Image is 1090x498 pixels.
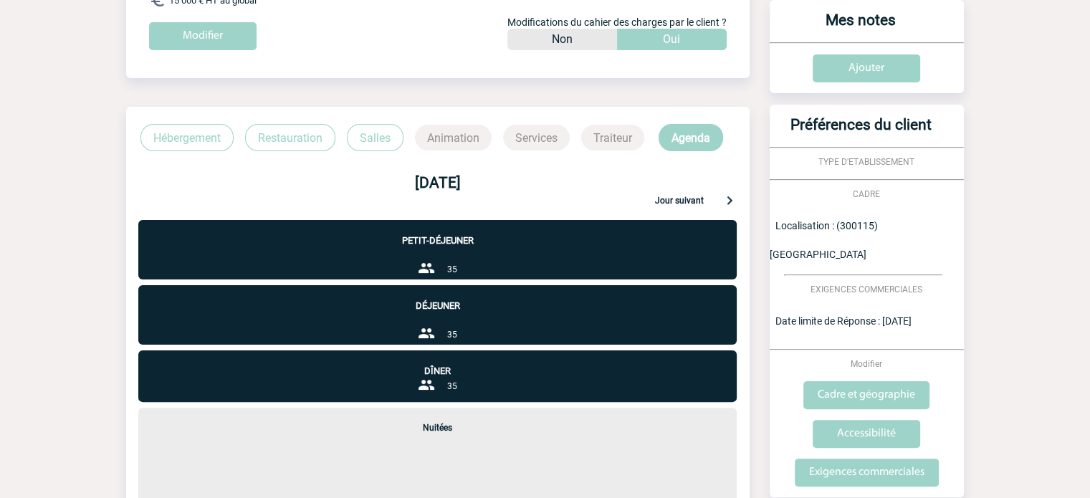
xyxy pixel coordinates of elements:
[811,284,922,295] span: EXIGENCES COMMERCIALES
[818,157,914,167] span: TYPE D'ETABLISSEMENT
[655,196,704,209] p: Jour suivant
[581,125,644,150] p: Traiteur
[347,124,403,151] p: Salles
[418,325,435,342] img: group-24-px-b.png
[446,264,456,274] span: 35
[138,285,737,311] p: Déjeuner
[446,381,456,391] span: 35
[507,16,727,28] span: Modifications du cahier des charges par le client ?
[149,22,257,50] input: Modifier
[775,116,947,147] h3: Préférences du client
[775,11,947,42] h3: Mes notes
[775,315,912,327] span: Date limite de Réponse : [DATE]
[770,220,878,260] span: Localisation : (300115) [GEOGRAPHIC_DATA]
[245,124,335,151] p: Restauration
[803,381,929,409] input: Cadre et géographie
[659,124,723,151] p: Agenda
[795,459,939,487] input: Exigences commerciales
[813,54,920,82] input: Ajouter
[138,408,737,433] p: Nuitées
[415,174,461,191] b: [DATE]
[503,125,570,150] p: Services
[663,29,680,50] p: Oui
[138,220,737,246] p: Petit-déjeuner
[813,420,920,448] input: Accessibilité
[418,259,435,277] img: group-24-px-b.png
[138,350,737,376] p: Dîner
[140,124,234,151] p: Hébergement
[418,376,435,393] img: group-24-px-b.png
[721,191,738,209] img: keyboard-arrow-right-24-px.png
[415,125,492,150] p: Animation
[552,29,573,50] p: Non
[851,359,882,369] span: Modifier
[853,189,880,199] span: CADRE
[446,330,456,340] span: 35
